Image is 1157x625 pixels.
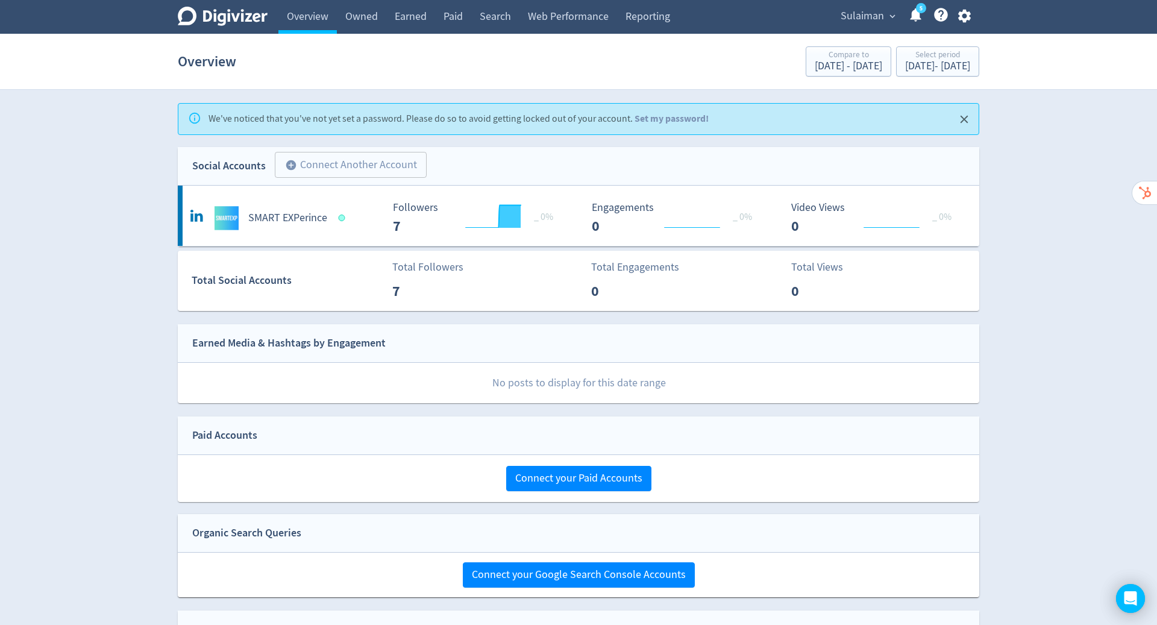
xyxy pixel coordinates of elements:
button: Close [955,110,974,130]
a: Set my password! [635,112,709,125]
div: Earned Media & Hashtags by Engagement [192,334,386,352]
p: No posts to display for this date range [178,363,979,403]
span: Connect your Paid Accounts [515,473,642,484]
span: expand_more [887,11,898,22]
h1: Overview [178,42,236,81]
span: Data last synced: 27 Aug 2025, 11:01pm (AEST) [339,215,349,221]
span: _ 0% [534,211,553,223]
div: Compare to [815,51,882,61]
span: add_circle [285,159,297,171]
div: Organic Search Queries [192,524,301,542]
span: Sulaiman [841,7,884,26]
div: We've noticed that you've not yet set a password. Please do so to avoid getting locked out of you... [209,107,709,131]
button: Select period[DATE]- [DATE] [896,46,979,77]
div: Social Accounts [192,157,266,175]
button: Connect your Paid Accounts [506,466,651,491]
div: [DATE] - [DATE] [815,61,882,72]
div: [DATE] - [DATE] [905,61,970,72]
span: Connect your Google Search Console Accounts [472,570,686,580]
a: 5 [916,3,926,13]
div: Select period [905,51,970,61]
p: Total Views [791,259,861,275]
span: _ 0% [733,211,752,223]
p: 0 [591,280,660,302]
svg: Followers 7 [387,202,568,234]
img: SMART EXPerince undefined [215,206,239,230]
a: Connect Another Account [266,154,427,178]
h5: SMART EXPerince [248,211,327,225]
p: Total Followers [392,259,463,275]
button: Connect Another Account [275,152,427,178]
svg: Engagements 0 [586,202,767,234]
div: Paid Accounts [192,427,257,444]
a: Connect your Google Search Console Accounts [463,568,695,582]
span: _ 0% [932,211,952,223]
p: Total Engagements [591,259,679,275]
p: 7 [392,280,462,302]
button: Sulaiman [836,7,898,26]
svg: Video Views 0 [785,202,966,234]
button: Connect your Google Search Console Accounts [463,562,695,588]
button: Compare to[DATE] - [DATE] [806,46,891,77]
div: Open Intercom Messenger [1116,584,1145,613]
div: Total Social Accounts [192,272,384,289]
a: SMART EXPerince undefinedSMART EXPerince Followers 7 Followers 7 _ 0% Engagements 0 Engagements 0... [178,186,979,246]
a: Connect your Paid Accounts [506,471,651,485]
p: 0 [791,280,861,302]
text: 5 [920,4,923,13]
